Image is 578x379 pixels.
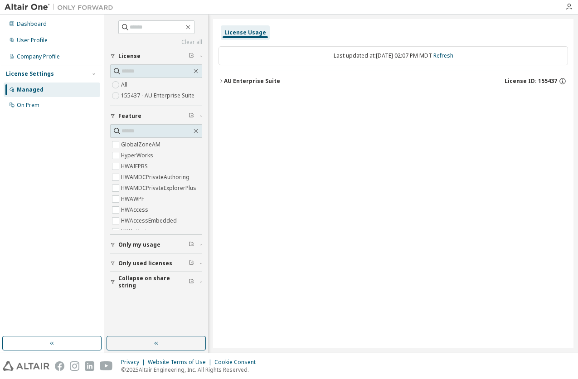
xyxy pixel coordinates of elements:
[505,78,557,85] span: License ID: 155437
[55,361,64,371] img: facebook.svg
[121,183,198,194] label: HWAMDCPrivateExplorerPlus
[5,3,118,12] img: Altair One
[110,106,202,126] button: Feature
[148,359,214,366] div: Website Terms of Use
[118,260,172,267] span: Only used licenses
[121,204,150,215] label: HWAccess
[17,86,44,93] div: Managed
[17,37,48,44] div: User Profile
[70,361,79,371] img: instagram.svg
[17,102,39,109] div: On Prem
[121,161,150,172] label: HWAIFPBS
[121,226,152,237] label: HWActivate
[189,53,194,60] span: Clear filter
[121,215,179,226] label: HWAccessEmbedded
[433,52,453,59] a: Refresh
[121,79,129,90] label: All
[17,53,60,60] div: Company Profile
[189,278,194,286] span: Clear filter
[224,78,280,85] div: AU Enterprise Suite
[118,241,160,248] span: Only my usage
[100,361,113,371] img: youtube.svg
[189,260,194,267] span: Clear filter
[110,235,202,255] button: Only my usage
[121,172,191,183] label: HWAMDCPrivateAuthoring
[121,194,146,204] label: HWAWPF
[121,139,162,150] label: GlobalZoneAM
[214,359,261,366] div: Cookie Consent
[110,46,202,66] button: License
[189,112,194,120] span: Clear filter
[6,70,54,78] div: License Settings
[189,241,194,248] span: Clear filter
[110,272,202,292] button: Collapse on share string
[121,90,196,101] label: 155437 - AU Enterprise Suite
[118,112,141,120] span: Feature
[17,20,47,28] div: Dashboard
[3,361,49,371] img: altair_logo.svg
[121,359,148,366] div: Privacy
[121,366,261,374] p: © 2025 Altair Engineering, Inc. All Rights Reserved.
[110,39,202,46] a: Clear all
[121,150,155,161] label: HyperWorks
[85,361,94,371] img: linkedin.svg
[219,46,568,65] div: Last updated at: [DATE] 02:07 PM MDT
[118,53,141,60] span: License
[118,275,189,289] span: Collapse on share string
[110,253,202,273] button: Only used licenses
[224,29,266,36] div: License Usage
[219,71,568,91] button: AU Enterprise SuiteLicense ID: 155437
